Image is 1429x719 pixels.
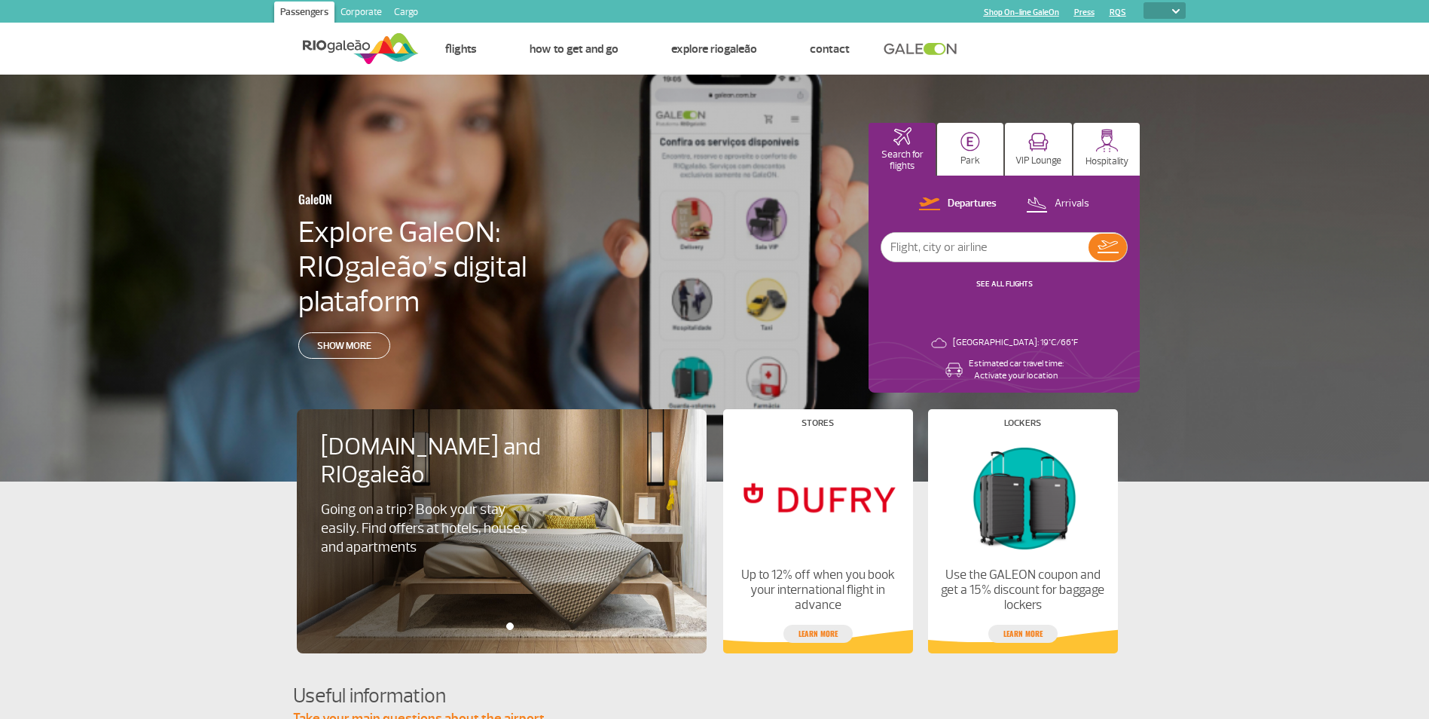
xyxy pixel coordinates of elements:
[1028,133,1049,151] img: vipRoom.svg
[953,337,1078,349] p: [GEOGRAPHIC_DATA]: 19°C/66°F
[810,41,850,57] a: Contact
[321,500,535,557] p: Going on a trip? Book your stay easily. Find offers at hotels, houses and apartments
[445,41,477,57] a: Flights
[298,332,390,359] a: Show more
[937,123,1004,176] button: Park
[802,419,834,427] h4: Stores
[914,194,1001,214] button: Departures
[893,127,911,145] img: airplaneHomeActive.svg
[948,197,997,211] p: Departures
[671,41,757,57] a: Explore RIOgaleão
[881,233,1089,262] input: Flight, city or airline
[1021,194,1094,214] button: Arrivals
[735,439,899,555] img: Stores
[1110,8,1126,17] a: RQS
[1085,156,1128,167] p: Hospitality
[972,278,1037,290] button: SEE ALL FLIGHTS
[1074,8,1095,17] a: Press
[388,2,424,26] a: Cargo
[298,183,550,215] h3: GaleON
[940,439,1104,555] img: Lockers
[876,149,928,172] p: Search for flights
[530,41,618,57] a: How to get and go
[1055,197,1089,211] p: Arrivals
[960,132,980,151] img: carParkingHome.svg
[783,625,853,643] a: Learn more
[293,682,1137,710] h4: Useful information
[940,568,1104,613] p: Use the GALEON coupon and get a 15% discount for baggage lockers
[984,8,1059,17] a: Shop On-line GaleOn
[988,625,1058,643] a: Learn more
[274,2,334,26] a: Passengers
[1095,129,1119,152] img: hospitality.svg
[960,155,980,167] p: Park
[969,358,1064,382] p: Estimated car travel time: Activate your location
[735,568,899,613] p: Up to 12% off when you book your international flight in advance
[334,2,388,26] a: Corporate
[1005,123,1072,176] button: VIP Lounge
[1073,123,1140,176] button: Hospitality
[298,215,624,319] h4: Explore GaleON: RIOgaleão’s digital plataform
[321,433,560,489] h4: [DOMAIN_NAME] and RIOgaleão
[869,123,936,176] button: Search for flights
[1015,155,1061,167] p: VIP Lounge
[321,433,682,557] a: [DOMAIN_NAME] and RIOgaleãoGoing on a trip? Book your stay easily. Find offers at hotels, houses ...
[976,279,1033,289] a: SEE ALL FLIGHTS
[1004,419,1041,427] h4: Lockers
